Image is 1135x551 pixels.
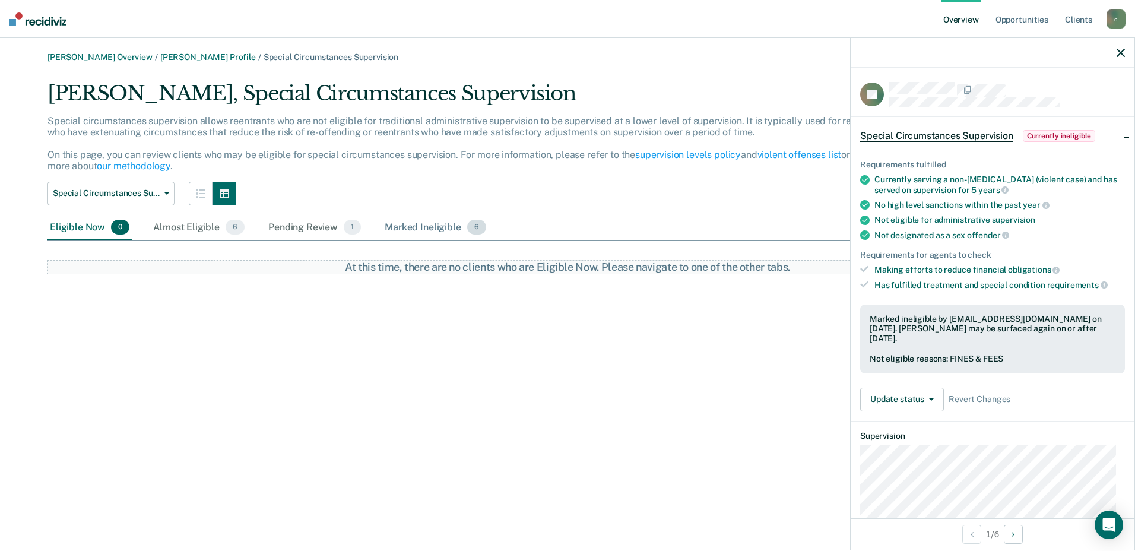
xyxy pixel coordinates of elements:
div: c [1107,9,1126,28]
div: Almost Eligible [151,215,247,241]
div: Open Intercom Messenger [1095,511,1123,539]
a: [PERSON_NAME] Profile [160,52,256,62]
span: Revert Changes [949,394,1010,404]
div: Making efforts to reduce financial [874,264,1125,275]
div: Not designated as a sex [874,230,1125,240]
div: Marked ineligible by [EMAIL_ADDRESS][DOMAIN_NAME] on [DATE]. [PERSON_NAME] may be surfaced again ... [870,314,1115,344]
dt: Supervision [860,431,1125,441]
span: years [978,185,1009,195]
span: / [256,52,264,62]
div: Pending Review [266,215,363,241]
button: Update status [860,388,944,411]
span: year [1023,200,1049,210]
span: 0 [111,220,129,235]
a: supervision levels policy [635,149,741,160]
span: 6 [226,220,245,235]
a: [PERSON_NAME] Overview [47,52,153,62]
span: Special Circumstances Supervision [53,188,160,198]
div: Currently serving a non-[MEDICAL_DATA] (violent case) and has served on supervision for 5 [874,175,1125,195]
span: 6 [467,220,486,235]
span: requirements [1047,280,1108,290]
span: / [153,52,160,62]
div: [PERSON_NAME], Special Circumstances Supervision [47,81,899,115]
span: supervision [992,215,1035,224]
button: Previous Opportunity [962,525,981,544]
div: At this time, there are no clients who are Eligible Now. Please navigate to one of the other tabs. [308,261,828,274]
a: violent offenses list [757,149,842,160]
div: Special Circumstances SupervisionCurrently ineligible [851,117,1134,155]
div: Requirements fulfilled [860,160,1125,170]
div: Not eligible for administrative [874,215,1125,225]
div: Eligible Now [47,215,132,241]
span: 1 [344,220,361,235]
div: No high level sanctions within the past [874,199,1125,210]
div: Marked Ineligible [382,215,489,241]
img: Recidiviz [9,12,66,26]
div: Not eligible reasons: FINES & FEES [870,354,1115,364]
div: 1 / 6 [851,518,1134,550]
a: our methodology [97,160,170,172]
div: Requirements for agents to check [860,250,1125,260]
p: Special circumstances supervision allows reentrants who are not eligible for traditional administ... [47,115,887,172]
span: obligations [1008,265,1060,274]
div: Has fulfilled treatment and special condition [874,280,1125,290]
span: Special Circumstances Supervision [860,130,1013,142]
span: Special Circumstances Supervision [264,52,398,62]
button: Next Opportunity [1004,525,1023,544]
span: offender [967,230,1010,240]
span: Currently ineligible [1023,130,1096,142]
